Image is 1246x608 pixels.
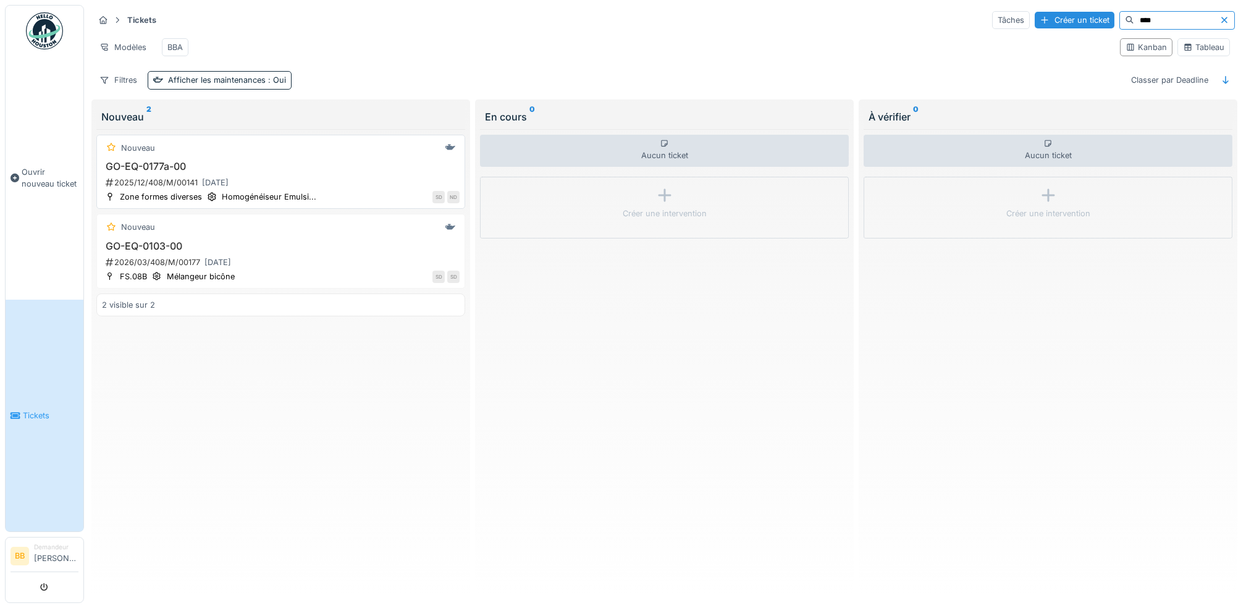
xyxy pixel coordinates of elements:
a: Tickets [6,300,83,531]
div: Tableau [1183,41,1224,53]
a: Ouvrir nouveau ticket [6,56,83,300]
h3: GO-EQ-0177a-00 [102,161,460,172]
div: Kanban [1126,41,1167,53]
div: SD [432,191,445,203]
div: Aucun ticket [864,135,1232,167]
div: Classer par Deadline [1126,71,1214,89]
div: Nouveau [121,221,155,233]
div: Créer un ticket [1035,12,1114,28]
div: [DATE] [204,256,231,268]
div: [DATE] [202,177,229,188]
div: FS.08B [120,271,147,282]
div: 2025/12/408/M/00141 [104,175,460,190]
div: En cours [485,109,844,124]
div: Créer une intervention [1006,208,1090,219]
div: Nouveau [101,109,460,124]
div: Aucun ticket [480,135,849,167]
div: Afficher les maintenances [168,74,286,86]
div: Nouveau [121,142,155,154]
div: Modèles [94,38,152,56]
div: ND [447,191,460,203]
sup: 0 [913,109,919,124]
div: 2026/03/408/M/00177 [104,255,460,270]
div: SD [432,271,445,283]
div: Mélangeur bicône [167,271,235,282]
span: Ouvrir nouveau ticket [22,166,78,190]
sup: 0 [529,109,535,124]
strong: Tickets [122,14,161,26]
li: BB [11,547,29,565]
div: Créer une intervention [623,208,707,219]
img: Badge_color-CXgf-gQk.svg [26,12,63,49]
sup: 2 [146,109,151,124]
div: Demandeur [34,543,78,552]
a: BB Demandeur[PERSON_NAME] [11,543,78,572]
div: BBA [167,41,183,53]
div: Tâches [992,11,1030,29]
div: À vérifier [869,109,1227,124]
div: 2 visible sur 2 [102,299,155,311]
div: Filtres [94,71,143,89]
li: [PERSON_NAME] [34,543,78,569]
div: SD [447,271,460,283]
span: : Oui [266,75,286,85]
span: Tickets [23,410,78,421]
div: Homogénéiseur Emulsi... [222,191,316,203]
div: Zone formes diverses [120,191,202,203]
h3: GO-EQ-0103-00 [102,240,460,252]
